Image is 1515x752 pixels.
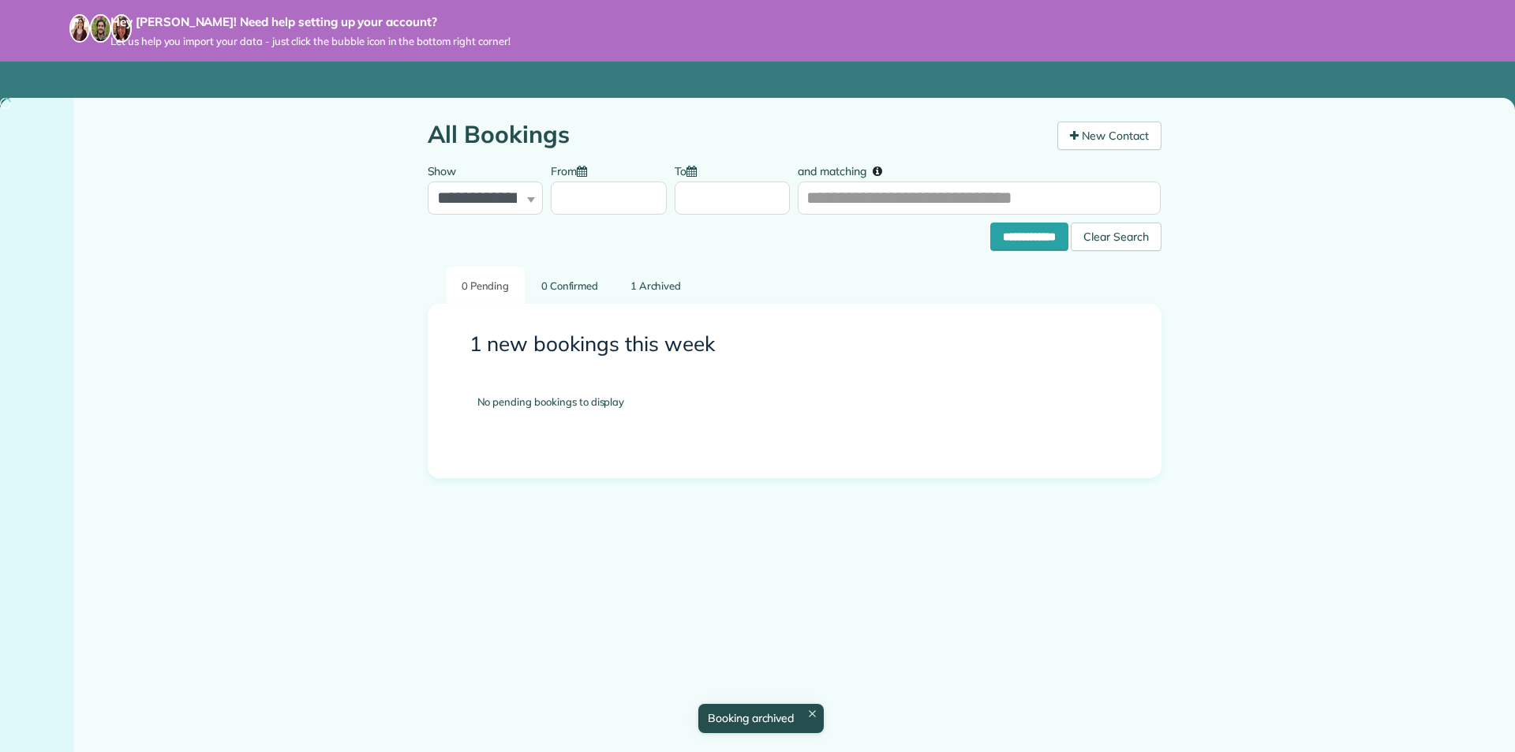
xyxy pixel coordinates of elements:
[551,155,595,185] label: From
[454,371,1135,434] div: No pending bookings to display
[798,155,893,185] label: and matching
[1057,122,1161,150] a: New Contact
[110,14,511,30] strong: Hey [PERSON_NAME]! Need help setting up your account?
[1071,226,1161,238] a: Clear Search
[1071,223,1161,251] div: Clear Search
[110,35,511,48] span: Let us help you import your data - just click the bubble icon in the bottom right corner!
[698,704,824,733] div: Booking archived
[447,267,525,304] a: 0 Pending
[469,333,1120,356] h3: 1 new bookings this week
[675,155,705,185] label: To
[526,267,614,304] a: 0 Confirmed
[428,122,1046,148] h1: All Bookings
[615,267,696,304] a: 1 Archived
